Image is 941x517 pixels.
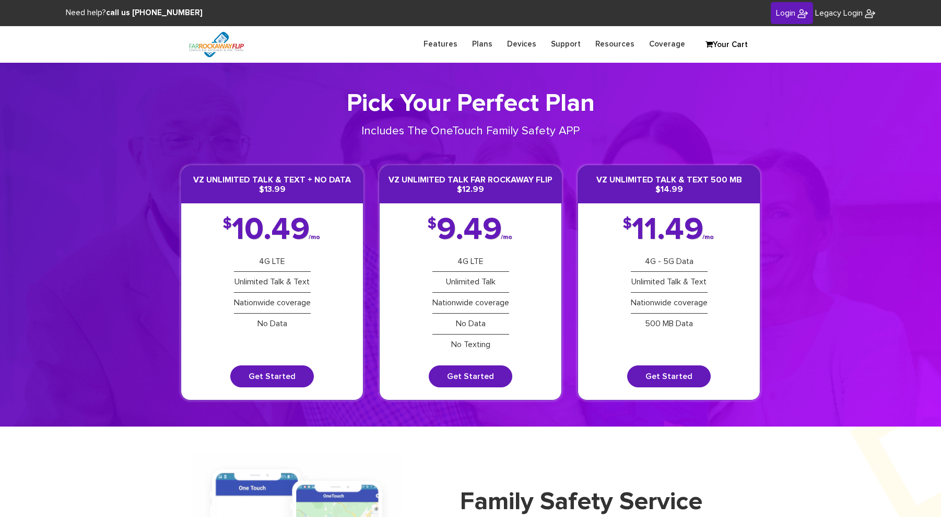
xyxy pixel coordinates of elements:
li: 4G LTE [432,251,509,272]
span: $ [223,219,232,229]
a: Support [544,34,588,54]
li: 4G - 5G Data [631,251,708,272]
li: Unlimited Talk & Text [234,272,311,293]
p: Includes The OneTouch Family Safety APP [326,123,616,140]
a: Features [416,34,465,54]
li: Unlimited Talk [432,272,509,293]
img: FiveTownsFlip [181,26,252,63]
span: /mo [702,235,714,239]
img: FiveTownsFlip [797,8,808,19]
li: No Data [234,314,311,334]
a: Get Started [230,365,314,387]
span: Legacy Login [815,9,863,17]
li: Nationwide coverage [432,293,509,314]
div: 9.49 [428,219,513,241]
h3: VZ Unlimited Talk & Text + No Data $13.99 [181,166,363,203]
h3: VZ Unlimited Talk & Text 500 MB $14.99 [578,166,760,203]
li: No Data [432,314,509,335]
a: Resources [588,34,642,54]
span: $ [623,219,632,229]
li: 500 MB Data [631,314,708,334]
a: Legacy Login [815,7,875,19]
span: $ [428,219,437,229]
li: Nationwide coverage [631,293,708,314]
img: FiveTownsFlip [865,8,875,19]
span: Need help? [66,9,203,17]
a: Devices [500,34,544,54]
h3: VZ Unlimited Talk Far Rockaway Flip $12.99 [380,166,561,203]
li: Unlimited Talk & Text [631,272,708,293]
strong: call us [PHONE_NUMBER] [106,9,203,17]
a: Get Started [627,365,711,387]
span: /mo [309,235,320,239]
div: 11.49 [623,219,715,241]
a: Plans [465,34,500,54]
li: 4G LTE [234,251,311,272]
li: No Texting [432,335,509,355]
span: /mo [501,235,512,239]
a: Your Cart [700,37,752,53]
div: 10.49 [223,219,321,241]
li: Nationwide coverage [234,293,311,314]
span: Login [776,9,795,17]
a: Coverage [642,34,692,54]
a: Get Started [429,365,512,387]
h1: Pick Your Perfect Plan [181,89,760,119]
